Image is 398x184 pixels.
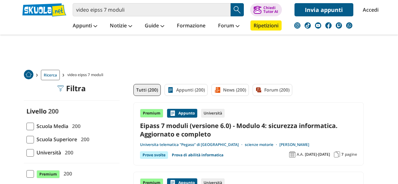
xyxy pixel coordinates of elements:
[57,85,64,92] img: Filtra filtri mobile
[201,109,225,118] div: Università
[167,109,197,118] div: Appunto
[108,20,134,32] a: Notizie
[214,87,221,93] img: News filtro contenuto
[255,87,262,93] img: Forum filtro contenuto
[233,5,242,14] img: Cerca appunti, riassunti o versioni
[26,107,47,115] label: Livello
[140,151,168,159] div: Prove svolte
[250,3,282,16] button: ChiediTutor AI
[172,151,223,159] a: Prova di abilità informatica
[36,170,60,178] span: Premium
[216,20,241,32] a: Forum
[140,142,245,147] a: Universita telematica "Pegaso" di [GEOGRAPHIC_DATA]
[34,148,61,157] span: Università
[289,151,295,158] img: Anno accademico
[78,135,89,143] span: 200
[253,84,292,96] a: Forum (200)
[34,135,77,143] span: Scuola Superiore
[41,70,60,80] a: Ricerca
[263,6,278,14] div: Chiedi Tutor AI
[70,122,81,130] span: 200
[73,3,231,16] input: Cerca appunti, riassunti o versioni
[48,107,59,115] span: 200
[170,110,176,116] img: Appunti contenuto
[231,3,244,16] button: Search Button
[297,152,304,157] span: A.A.
[143,20,166,32] a: Guide
[245,142,279,147] a: scienze motorie
[62,148,73,157] span: 200
[133,84,161,96] a: Tutti (200)
[167,87,174,93] img: Appunti filtro contenuto
[211,84,249,96] a: News (200)
[346,22,352,29] img: WhatsApp
[363,3,376,16] a: Accedi
[175,20,207,32] a: Formazione
[61,170,72,178] span: 200
[325,22,332,29] img: facebook
[24,70,33,79] img: Home
[250,20,282,31] a: Ripetizioni
[345,152,357,157] span: pagine
[341,152,344,157] span: 7
[315,22,321,29] img: youtube
[294,3,353,16] a: Invia appunti
[140,109,163,118] div: Premium
[279,142,309,147] a: [PERSON_NAME]
[336,22,342,29] img: twitch
[34,122,68,130] span: Scuola Media
[334,151,340,158] img: Pagine
[165,84,208,96] a: Appunti (200)
[294,22,300,29] img: instagram
[67,70,106,80] span: video eipss 7 moduli
[57,84,86,93] div: Filtra
[140,121,357,138] a: Eipass 7 moduli (versione 6.0) - Modulo 4: sicurezza informatica. Aggiornato e completo
[305,22,311,29] img: tiktok
[71,20,99,32] a: Appunti
[305,152,330,157] span: [DATE]-[DATE]
[24,70,33,80] a: Home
